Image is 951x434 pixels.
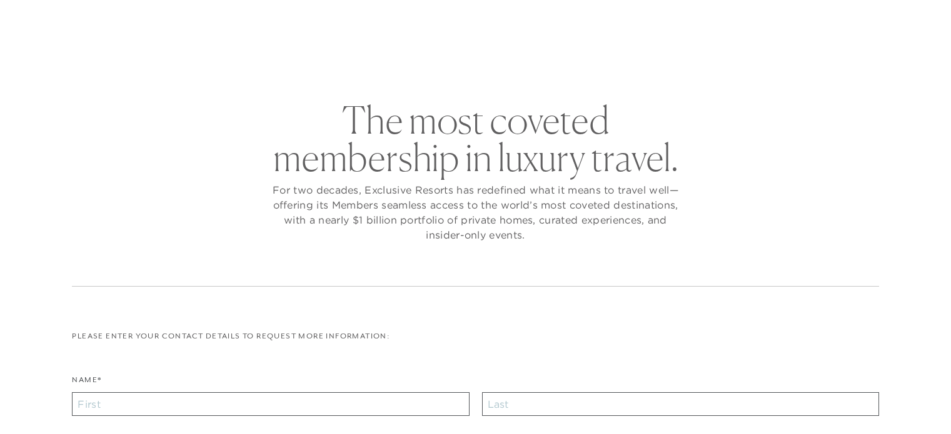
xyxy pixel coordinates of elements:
a: The Collection [332,40,428,76]
a: Get Started [40,14,94,25]
label: Name* [72,374,101,392]
h2: The most coveted membership in luxury travel. [269,101,682,176]
a: Member Login [817,14,878,25]
a: Community [543,40,619,76]
a: Membership [446,40,524,76]
p: For two decades, Exclusive Resorts has redefined what it means to travel well—offering its Member... [269,182,682,242]
input: Last [482,392,879,416]
input: First [72,392,469,416]
p: Please enter your contact details to request more information: [72,330,878,342]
